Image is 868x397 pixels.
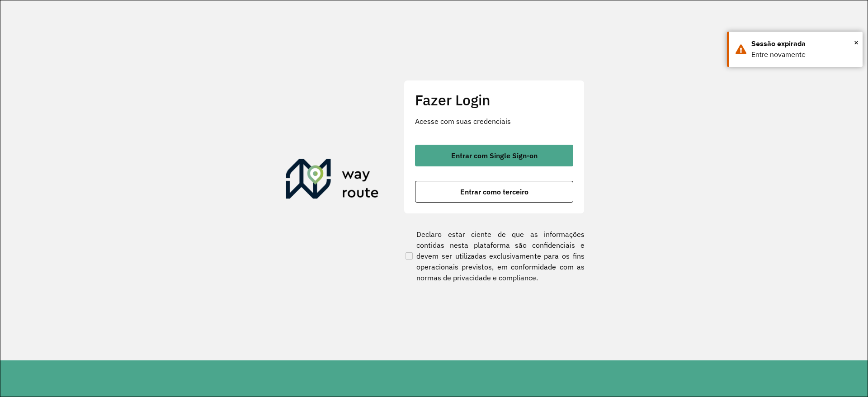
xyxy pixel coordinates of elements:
button: Close [854,36,859,49]
img: Roteirizador AmbevTech [286,159,379,202]
button: button [415,145,573,166]
span: × [854,36,859,49]
span: Entrar com Single Sign-on [451,152,538,159]
p: Acesse com suas credenciais [415,116,573,127]
button: button [415,181,573,203]
div: Entre novamente [751,49,856,60]
div: Sessão expirada [751,38,856,49]
span: Entrar como terceiro [460,188,528,195]
h2: Fazer Login [415,91,573,109]
label: Declaro estar ciente de que as informações contidas nesta plataforma são confidenciais e devem se... [404,229,585,283]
